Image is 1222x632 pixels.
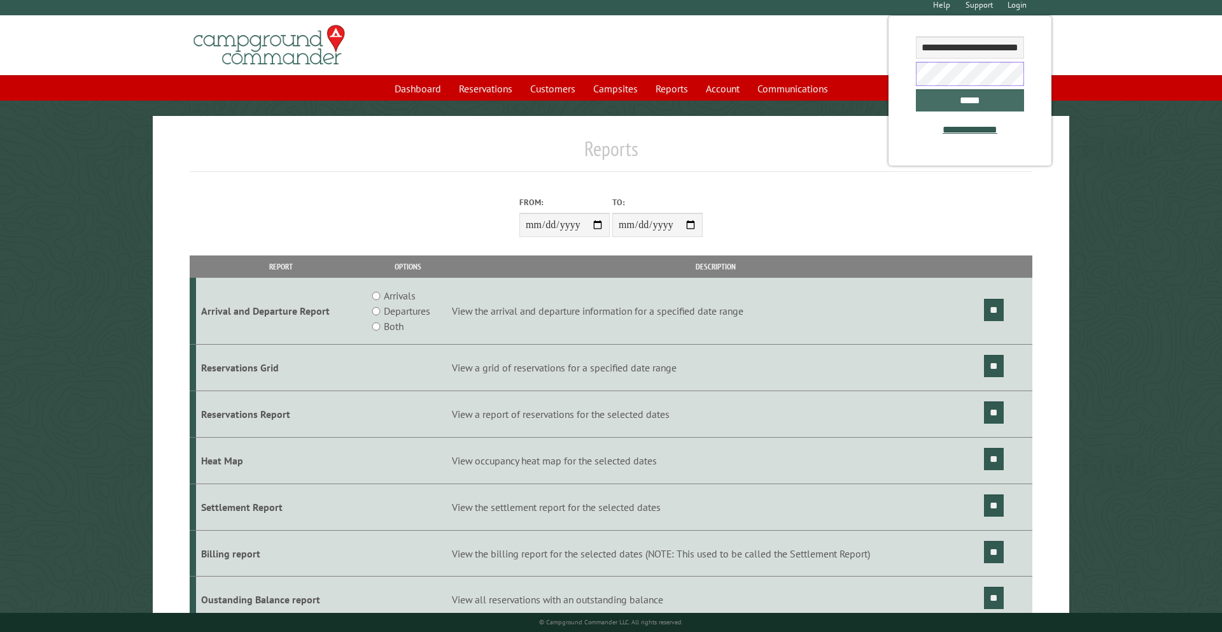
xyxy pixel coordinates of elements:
[196,255,367,278] th: Report
[449,391,981,438] td: View a report of reservations for the selected dates
[523,76,583,101] a: Customers
[196,438,367,484] td: Heat Map
[384,303,430,319] label: Departures
[196,530,367,577] td: Billing report
[539,618,683,626] small: © Campground Commander LLC. All rights reserved.
[449,255,981,278] th: Description
[449,278,981,345] td: View the arrival and departure information for a specified date range
[449,438,981,484] td: View occupancy heat map for the selected dates
[387,76,449,101] a: Dashboard
[449,530,981,577] td: View the billing report for the selected dates (NOTE: This used to be called the Settlement Report)
[519,196,610,208] label: From:
[196,278,367,345] td: Arrival and Departure Report
[196,577,367,623] td: Oustanding Balance report
[196,345,367,391] td: Reservations Grid
[612,196,703,208] label: To:
[196,391,367,438] td: Reservations Report
[190,20,349,70] img: Campground Commander
[451,76,520,101] a: Reservations
[449,577,981,623] td: View all reservations with an outstanding balance
[449,484,981,530] td: View the settlement report for the selected dates
[367,255,449,278] th: Options
[449,345,981,391] td: View a grid of reservations for a specified date range
[190,136,1033,171] h1: Reports
[384,319,404,334] label: Both
[648,76,696,101] a: Reports
[586,76,645,101] a: Campsites
[196,484,367,530] td: Settlement Report
[750,76,836,101] a: Communications
[698,76,747,101] a: Account
[384,288,416,303] label: Arrivals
